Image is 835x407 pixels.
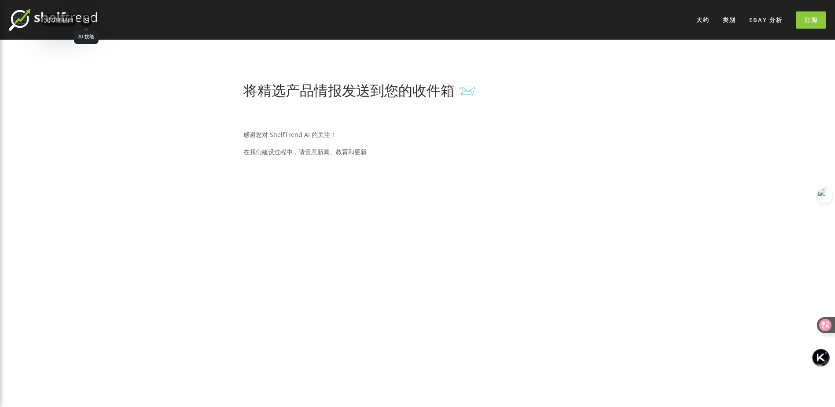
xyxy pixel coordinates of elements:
a: eBay 分析 [743,13,788,27]
p: 在我们建设过程中，请留意新闻、教育和更新 [243,146,592,157]
img: 货架趋势 [9,9,97,31]
a: 大约 [691,13,715,27]
a: 订阅 [796,11,826,29]
div: 类别 [717,13,742,27]
p: 感谢您对 ShelfTrend AI 的关注！ [243,129,592,140]
h1: 将精选产品情报发送到您的收件箱 📨 [243,82,592,99]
